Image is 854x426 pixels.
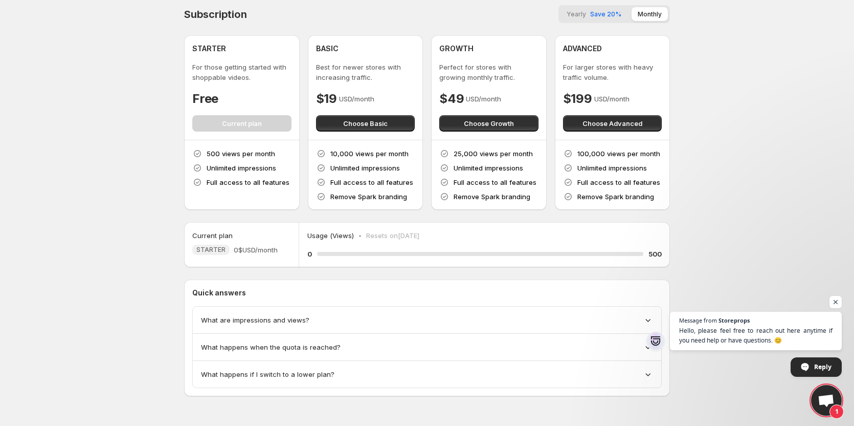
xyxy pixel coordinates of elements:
[207,177,289,187] p: Full access to all features
[234,245,278,255] span: 0$ USD/month
[330,177,413,187] p: Full access to all features
[648,249,662,259] h5: 500
[207,148,275,159] p: 500 views per month
[316,91,337,107] h4: $19
[594,94,630,104] p: USD/month
[316,44,339,54] h4: BASIC
[577,191,654,202] p: Remove Spark branding
[439,62,538,82] p: Perfect for stores with growing monthly traffic.
[439,91,464,107] h4: $49
[307,230,354,241] p: Usage (Views)
[679,326,833,345] span: Hello, please feel free to reach out here anytime if you need help or have questions. 😊
[563,115,662,132] button: Choose Advanced
[718,317,750,323] span: Storeprops
[339,94,374,104] p: USD/month
[343,118,388,129] span: Choose Basic
[192,91,218,107] h4: Free
[577,163,647,173] p: Unlimited impressions
[582,118,642,129] span: Choose Advanced
[192,288,662,298] p: Quick answers
[358,230,362,241] p: •
[366,230,419,241] p: Resets on [DATE]
[454,177,536,187] p: Full access to all features
[464,118,514,129] span: Choose Growth
[679,317,717,323] span: Message from
[207,163,276,173] p: Unlimited impressions
[184,8,247,20] h4: Subscription
[307,249,312,259] h5: 0
[563,62,662,82] p: For larger stores with heavy traffic volume.
[192,44,226,54] h4: STARTER
[330,148,409,159] p: 10,000 views per month
[814,358,831,376] span: Reply
[439,115,538,132] button: Choose Growth
[201,315,309,325] span: What are impressions and views?
[201,369,334,379] span: What happens if I switch to a lower plan?
[316,115,415,132] button: Choose Basic
[632,7,668,21] button: Monthly
[196,246,226,254] span: STARTER
[439,44,474,54] h4: GROWTH
[466,94,501,104] p: USD/month
[192,62,291,82] p: For those getting started with shoppable videos.
[590,10,621,18] span: Save 20%
[567,10,586,18] span: Yearly
[560,7,627,21] button: YearlySave 20%
[577,177,660,187] p: Full access to all features
[330,163,400,173] p: Unlimited impressions
[192,230,233,241] h5: Current plan
[811,385,842,416] div: Open chat
[330,191,407,202] p: Remove Spark branding
[563,44,602,54] h4: ADVANCED
[454,191,530,202] p: Remove Spark branding
[563,91,592,107] h4: $199
[201,342,341,352] span: What happens when the quota is reached?
[316,62,415,82] p: Best for newer stores with increasing traffic.
[829,404,844,419] span: 1
[454,148,533,159] p: 25,000 views per month
[577,148,660,159] p: 100,000 views per month
[454,163,523,173] p: Unlimited impressions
